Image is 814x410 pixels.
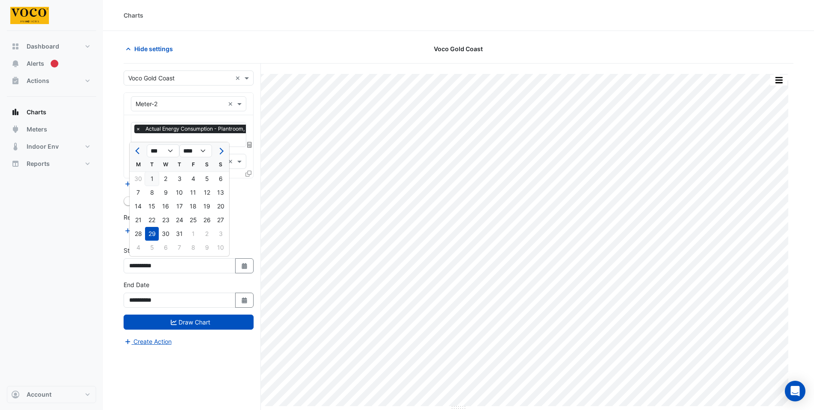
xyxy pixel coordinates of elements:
div: 17 [172,199,186,213]
div: Saturday, August 9, 2025 [200,241,214,254]
div: Friday, July 11, 2025 [186,186,200,199]
span: Clone Favourites and Tasks from this Equipment to other Equipment [245,170,251,177]
span: × [134,125,142,133]
span: Actions [27,76,49,85]
div: 11 [186,186,200,199]
div: Sunday, July 6, 2025 [214,172,227,186]
div: T [145,158,159,171]
div: 10 [214,241,227,254]
button: Account [7,386,96,403]
div: 6 [214,172,227,186]
div: Thursday, July 17, 2025 [172,199,186,213]
div: Saturday, August 2, 2025 [200,227,214,241]
button: Dashboard [7,38,96,55]
div: 31 [172,227,186,241]
div: 9 [159,186,172,199]
fa-icon: Select Date [241,262,248,269]
div: Wednesday, July 9, 2025 [159,186,172,199]
app-icon: Actions [11,76,20,85]
div: F [186,158,200,171]
div: 9 [200,241,214,254]
button: More Options [770,75,787,86]
div: Open Intercom Messenger [785,381,805,401]
button: Charts [7,104,96,121]
div: Monday, July 7, 2025 [131,186,145,199]
div: Saturday, July 12, 2025 [200,186,214,199]
div: Sunday, July 13, 2025 [214,186,227,199]
div: 13 [214,186,227,199]
div: Wednesday, July 30, 2025 [159,227,172,241]
div: Sunday, July 20, 2025 [214,199,227,213]
app-icon: Charts [11,108,20,116]
button: Actions [7,72,96,89]
app-icon: Alerts [11,59,20,68]
div: Tuesday, July 29, 2025 [145,227,159,241]
span: Clear [235,73,242,83]
div: 29 [145,227,159,241]
app-icon: Dashboard [11,42,20,51]
div: Thursday, July 24, 2025 [172,213,186,227]
div: 5 [145,241,159,254]
div: Friday, July 25, 2025 [186,213,200,227]
span: Choose Function [246,141,254,148]
div: 10 [172,186,186,199]
button: Meters [7,121,96,138]
div: Tuesday, July 8, 2025 [145,186,159,199]
div: 6 [159,241,172,254]
div: 30 [159,227,172,241]
select: Select year [179,144,212,157]
div: 23 [159,213,172,227]
div: Tooltip anchor [51,60,58,67]
div: Friday, August 8, 2025 [186,241,200,254]
div: Thursday, July 31, 2025 [172,227,186,241]
div: Tuesday, July 22, 2025 [145,213,159,227]
div: Thursday, July 10, 2025 [172,186,186,199]
div: Monday, July 28, 2025 [131,227,145,241]
button: Next month [215,144,226,158]
div: W [159,158,172,171]
div: 28 [131,227,145,241]
span: Indoor Env [27,142,59,151]
div: 15 [145,199,159,213]
div: Monday, June 30, 2025 [131,172,145,186]
button: Add Equipment [124,179,176,189]
div: 20 [214,199,227,213]
div: 12 [200,186,214,199]
div: 27 [214,213,227,227]
div: Sunday, August 10, 2025 [214,241,227,254]
div: 1 [186,227,200,241]
app-icon: Reports [11,159,20,168]
span: Meters [27,125,47,134]
div: Friday, August 1, 2025 [186,227,200,241]
div: Friday, July 18, 2025 [186,199,200,213]
div: Saturday, July 26, 2025 [200,213,214,227]
div: Charts [124,11,143,20]
div: Sunday, August 3, 2025 [214,227,227,241]
button: Hide settings [124,41,179,56]
div: 7 [172,241,186,254]
div: Tuesday, August 5, 2025 [145,241,159,254]
div: 3 [214,227,227,241]
div: Friday, July 4, 2025 [186,172,200,186]
div: 21 [131,213,145,227]
div: 22 [145,213,159,227]
div: 30 [131,172,145,186]
span: Account [27,390,51,399]
div: Monday, July 21, 2025 [131,213,145,227]
button: Draw Chart [124,315,254,330]
div: T [172,158,186,171]
span: Dashboard [27,42,59,51]
div: 19 [200,199,214,213]
div: Tuesday, July 15, 2025 [145,199,159,213]
label: Start Date [124,246,152,255]
div: Sunday, July 27, 2025 [214,213,227,227]
div: 8 [186,241,200,254]
div: Monday, August 4, 2025 [131,241,145,254]
div: Tuesday, July 1, 2025 [145,172,159,186]
div: 2 [159,172,172,186]
label: Reference Lines [124,213,169,222]
div: 24 [172,213,186,227]
div: 16 [159,199,172,213]
div: Saturday, July 5, 2025 [200,172,214,186]
label: End Date [124,280,149,289]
